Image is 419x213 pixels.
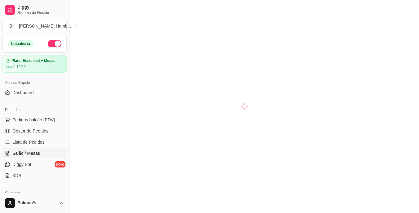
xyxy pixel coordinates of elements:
[2,171,67,180] a: KDS
[2,159,67,169] a: Diggy Botnovo
[2,148,67,158] a: Salão / Mesas
[2,78,67,88] div: Acesso Rápido
[2,88,67,98] a: Dashboard
[12,139,45,145] span: Lista de Pedidos
[11,59,56,63] article: Plano Essencial + Mesas
[10,64,26,69] article: até 19/10
[2,196,67,211] button: Bakana’s
[12,89,34,96] span: Dashboard
[12,161,31,167] span: Diggy Bot
[12,128,48,134] span: Gestor de Pedidos
[17,200,57,206] span: Bakana’s
[12,150,40,156] span: Salão / Mesas
[2,188,67,198] div: Catálogo
[2,137,67,147] a: Lista de Pedidos
[19,23,71,29] div: [PERSON_NAME] Hamb ...
[2,115,67,125] button: Pedidos balcão (PDV)
[12,117,55,123] span: Pedidos balcão (PDV)
[2,126,67,136] a: Gestor de Pedidos
[2,20,67,32] button: Select a team
[2,2,67,17] a: DiggySistema de Gestão
[12,172,21,179] span: KDS
[2,55,67,73] a: Plano Essencial + Mesasaté 19/10
[8,40,33,47] div: Loja aberta
[2,105,67,115] div: Dia a dia
[8,23,14,29] span: B
[17,10,64,15] span: Sistema de Gestão
[17,5,64,10] span: Diggy
[48,40,61,47] button: Alterar Status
